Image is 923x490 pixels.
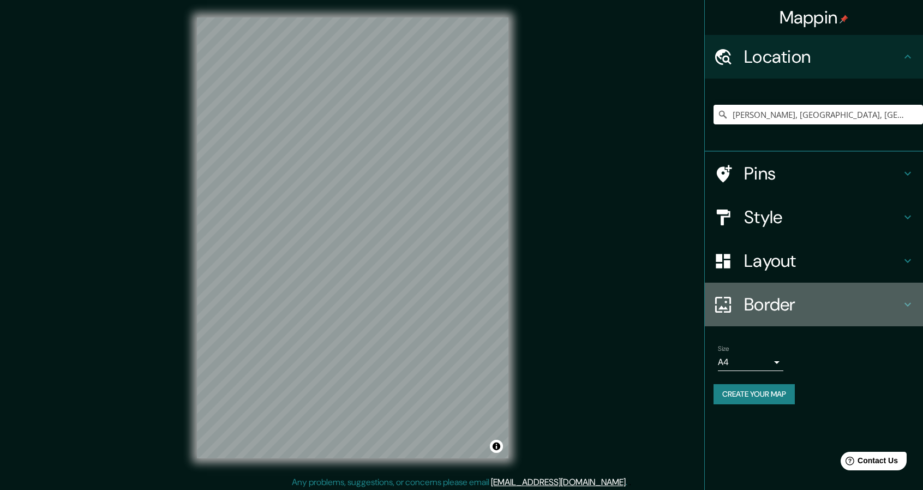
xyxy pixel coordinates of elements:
[744,206,901,228] h4: Style
[705,152,923,195] div: Pins
[840,15,848,23] img: pin-icon.png
[197,17,508,458] canvas: Map
[627,476,629,489] div: .
[705,239,923,283] div: Layout
[714,105,923,124] input: Pick your city or area
[826,447,911,478] iframe: Help widget launcher
[718,344,729,354] label: Size
[491,476,626,488] a: [EMAIL_ADDRESS][DOMAIN_NAME]
[714,384,795,404] button: Create your map
[490,440,503,453] button: Toggle attribution
[744,163,901,184] h4: Pins
[705,283,923,326] div: Border
[744,294,901,315] h4: Border
[718,354,783,371] div: A4
[705,195,923,239] div: Style
[292,476,627,489] p: Any problems, suggestions, or concerns please email .
[629,476,631,489] div: .
[744,250,901,272] h4: Layout
[705,35,923,79] div: Location
[780,7,849,28] h4: Mappin
[744,46,901,68] h4: Location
